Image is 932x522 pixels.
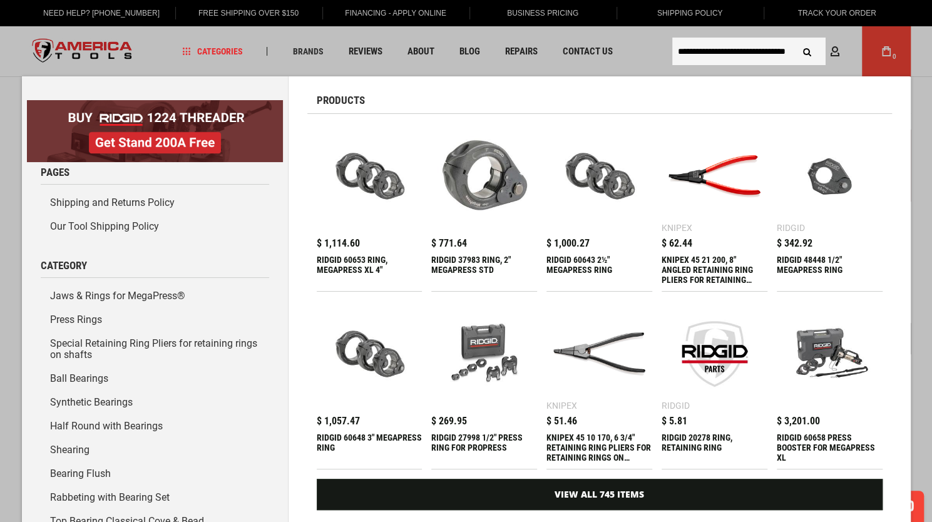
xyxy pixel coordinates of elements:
img: RIDGID 48448 1/2 [783,130,876,223]
span: $ 1,000.27 [546,238,590,248]
div: RIDGID 27998 1/2 [431,432,537,463]
span: $ 1,114.60 [317,238,360,248]
span: Pages [41,167,69,178]
div: RIDGID 37983 RING, 2 [431,255,537,285]
a: RIDGID 27998 1/2 $ 269.95 RIDGID 27998 1/2" PRESS RING FOR PROPRESS [431,301,537,469]
img: RIDGID 60643 2½ [553,130,646,223]
img: KNIPEX 45 10 170, 6 3/4 [553,307,646,401]
span: $ 342.92 [777,238,812,248]
a: RIDGID 20278 RING, RETAINING RING Ridgid $ 5.81 RIDGID 20278 RING, RETAINING RING [662,301,767,469]
p: Chat now [18,19,141,29]
a: Half Round with Bearings [41,414,269,438]
a: RIDGID 37983 RING, 2 $ 771.64 RIDGID 37983 RING, 2" MEGAPRESS STD [431,123,537,291]
a: Ball Bearings [41,367,269,391]
a: Rabbeting with Bearing Set [41,486,269,509]
a: Synthetic Bearings [41,391,269,414]
div: Knipex [546,401,577,410]
span: $ 1,057.47 [317,416,360,426]
span: $ 771.64 [431,238,467,248]
div: RIDGID 48448 1/2 [777,255,883,285]
a: KNIPEX 45 10 170, 6 3/4 Knipex $ 51.46 KNIPEX 45 10 170, 6 3/4" RETAINING RING PLIERS FOR RETAINI... [546,301,652,469]
a: Our Tool Shipping Policy [41,215,269,238]
a: Special Retaining Ring Pliers for retaining rings on shafts [41,332,269,367]
div: Ridgid [777,223,805,232]
span: $ 3,201.00 [777,416,820,426]
span: $ 269.95 [431,416,467,426]
div: KNIPEX 45 21 200, 8 [662,255,767,285]
div: RIDGID 60653 RING, MEGAPRESS XL 4 [317,255,422,285]
a: BOGO: Buy RIDGID® 1224 Threader, Get Stand 200A Free! [27,100,283,110]
span: Category [41,260,87,271]
a: Brands [287,43,329,60]
div: RIDGID 20278 RING, RETAINING RING [662,432,767,463]
span: Brands [292,47,323,56]
img: RIDGID 20278 RING, RETAINING RING [668,307,761,401]
div: RIDGID 60648 3 [317,432,422,463]
span: $ 51.46 [546,416,577,426]
div: Knipex [662,223,692,232]
img: RIDGID 27998 1/2 [438,307,531,401]
a: Categories [177,43,248,60]
a: RIDGID 48448 1/2 Ridgid $ 342.92 RIDGID 48448 1/2" MEGAPRESS RING [777,123,883,291]
img: RIDGID 60653 RING, MEGAPRESS XL 4 [323,130,416,223]
a: RIDGID 60648 3 $ 1,057.47 RIDGID 60648 3" MEGAPRESS RING [317,301,422,469]
img: RIDGID 60648 3 [323,307,416,401]
a: Press Rings [41,308,269,332]
div: RIDGID 60658 PRESS BOOSTER FOR MEGAPRESS XL [777,432,883,463]
a: RIDGID 60653 RING, MEGAPRESS XL 4 $ 1,114.60 RIDGID 60653 RING, MEGAPRESS XL 4" [317,123,422,291]
img: KNIPEX 45 21 200, 8 [668,130,761,223]
button: Open LiveChat chat widget [144,16,159,31]
a: Bearing Flush [41,462,269,486]
img: BOGO: Buy RIDGID® 1224 Threader, Get Stand 200A Free! [27,100,283,162]
span: Products [317,95,365,106]
div: KNIPEX 45 10 170, 6 3/4 [546,432,652,463]
div: Ridgid [662,401,690,410]
div: RIDGID 60643 2½ [546,255,652,285]
a: View All 745 Items [317,479,883,510]
img: RIDGID 37983 RING, 2 [438,130,531,223]
span: $ 5.81 [662,416,687,426]
img: RIDGID 60658 PRESS BOOSTER FOR MEGAPRESS XL [783,307,876,401]
a: RIDGID 60658 PRESS BOOSTER FOR MEGAPRESS XL $ 3,201.00 RIDGID 60658 PRESS BOOSTER FOR MEGAPRESS XL [777,301,883,469]
a: Jaws & Rings for MegaPress® [41,284,269,308]
a: KNIPEX 45 21 200, 8 Knipex $ 62.44 KNIPEX 45 21 200, 8" ANGLED RETAINING RING PLIERS FOR RETAININ... [662,123,767,291]
a: Shipping and Returns Policy [41,191,269,215]
span: $ 62.44 [662,238,692,248]
span: Categories [182,47,242,56]
button: Search [796,39,819,63]
a: Shearing [41,438,269,462]
a: RIDGID 60643 2½ $ 1,000.27 RIDGID 60643 2½" MEGAPRESS RING [546,123,652,291]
